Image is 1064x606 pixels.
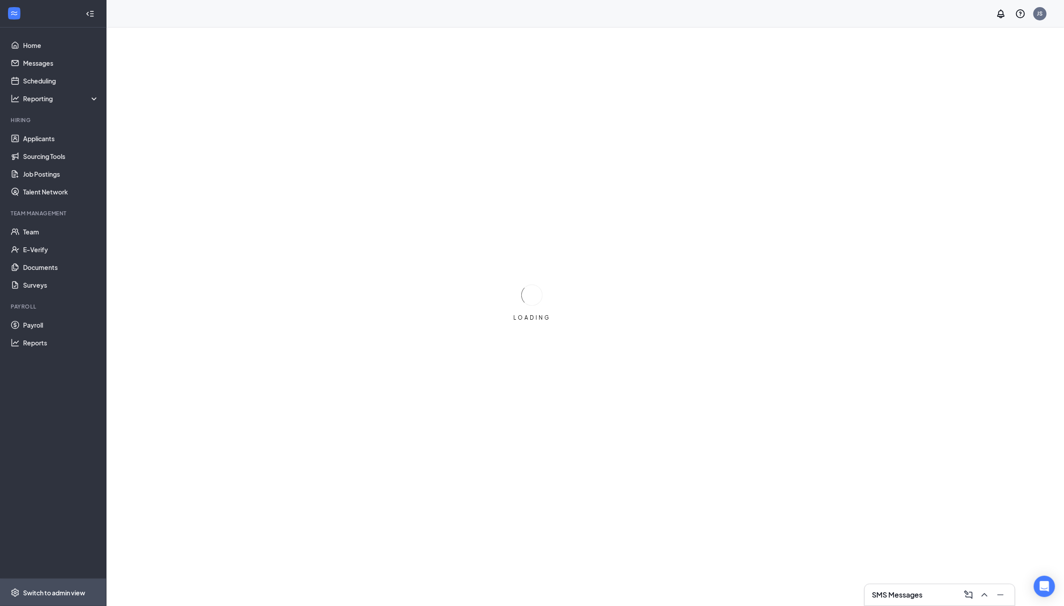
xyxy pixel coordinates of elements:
[979,590,990,600] svg: ChevronUp
[1015,8,1026,19] svg: QuestionInfo
[23,54,99,72] a: Messages
[23,334,99,352] a: Reports
[23,72,99,90] a: Scheduling
[11,303,97,310] div: Payroll
[993,588,1008,602] button: Minimize
[11,588,20,597] svg: Settings
[11,94,20,103] svg: Analysis
[23,183,99,201] a: Talent Network
[10,9,19,18] svg: WorkstreamLogo
[23,316,99,334] a: Payroll
[23,130,99,147] a: Applicants
[872,590,922,600] h3: SMS Messages
[23,241,99,258] a: E-Verify
[23,36,99,54] a: Home
[23,588,85,597] div: Switch to admin view
[962,588,976,602] button: ComposeMessage
[86,9,95,18] svg: Collapse
[23,147,99,165] a: Sourcing Tools
[23,94,99,103] div: Reporting
[23,223,99,241] a: Team
[995,590,1006,600] svg: Minimize
[977,588,992,602] button: ChevronUp
[963,590,974,600] svg: ComposeMessage
[23,276,99,294] a: Surveys
[1034,576,1055,597] div: Open Intercom Messenger
[23,165,99,183] a: Job Postings
[996,8,1006,19] svg: Notifications
[510,314,554,321] div: LOADING
[23,258,99,276] a: Documents
[11,116,97,124] div: Hiring
[1037,10,1043,17] div: JS
[11,210,97,217] div: Team Management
